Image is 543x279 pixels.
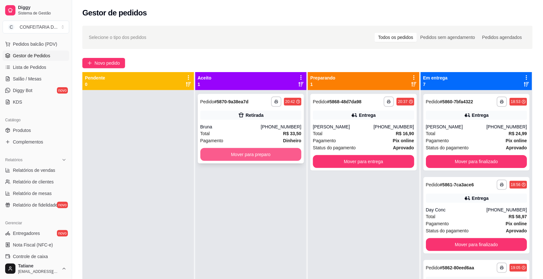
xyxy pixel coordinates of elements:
[198,75,212,81] p: Aceito
[440,99,473,104] strong: # 5860-7bfa4322
[3,125,69,135] a: Produtos
[200,99,215,104] span: Pedido
[426,207,486,213] div: Day Conc
[423,75,448,81] p: Em entrega
[486,124,527,130] div: [PHONE_NUMBER]
[13,179,54,185] span: Relatório de clientes
[200,130,210,137] span: Total
[327,99,362,104] strong: # 5868-48d7da98
[13,253,48,260] span: Controle de caixa
[85,75,105,81] p: Pendente
[246,112,264,118] div: Retirada
[13,139,43,145] span: Complementos
[426,155,527,168] button: Mover para finalizado
[13,202,58,208] span: Relatório de fidelidade
[511,182,520,187] div: 18:56
[3,74,69,84] a: Salão / Mesas
[200,137,224,144] span: Pagamento
[13,87,32,94] span: Diggy Bot
[200,148,302,161] button: Mover para preparo
[373,124,414,130] div: [PHONE_NUMBER]
[3,261,69,276] button: Tatiane[EMAIL_ADDRESS][DOMAIN_NAME]
[506,138,527,143] strong: Pix online
[313,155,414,168] button: Mover para entrega
[506,145,527,150] strong: aprovado
[3,218,69,228] div: Gerenciar
[13,64,46,70] span: Lista de Pedidos
[3,188,69,199] a: Relatório de mesas
[13,242,53,248] span: Nota Fiscal (NFC-e)
[509,131,527,136] strong: R$ 24,99
[426,124,486,130] div: [PERSON_NAME]
[393,138,414,143] strong: Pix online
[506,228,527,233] strong: aprovado
[283,131,301,136] strong: R$ 33,50
[3,21,69,33] button: Select a team
[13,127,31,134] span: Produtos
[3,137,69,147] a: Complementos
[82,58,125,68] button: Novo pedido
[87,61,92,65] span: plus
[313,144,356,151] span: Status do pagamento
[393,145,414,150] strong: aprovado
[313,124,373,130] div: [PERSON_NAME]
[423,81,448,88] p: 7
[440,265,474,270] strong: # 5862-80eed6aa
[13,190,52,197] span: Relatório de mesas
[3,228,69,238] a: Entregadoresnovo
[8,24,14,30] span: C
[198,81,212,88] p: 1
[85,81,105,88] p: 0
[440,182,474,187] strong: # 5861-7ca3ace6
[3,62,69,72] a: Lista de Pedidos
[214,99,249,104] strong: # 5870-9a38ea7d
[13,167,55,173] span: Relatórios de vendas
[310,75,336,81] p: Preparando
[486,207,527,213] div: [PHONE_NUMBER]
[426,137,449,144] span: Pagamento
[426,265,440,270] span: Pedido
[426,220,449,227] span: Pagamento
[313,99,327,104] span: Pedido
[479,33,526,42] div: Pedidos agendados
[3,51,69,61] a: Gestor de Pedidos
[18,11,67,16] span: Sistema de Gestão
[426,182,440,187] span: Pedido
[18,269,59,274] span: [EMAIL_ADDRESS][DOMAIN_NAME]
[283,138,301,143] strong: Dinheiro
[398,99,408,104] div: 20:37
[511,99,520,104] div: 18:53
[375,33,417,42] div: Todos os pedidos
[13,52,50,59] span: Gestor de Pedidos
[3,97,69,107] a: KDS
[426,213,436,220] span: Total
[18,263,59,269] span: Tatiane
[472,112,489,118] div: Entrega
[426,99,440,104] span: Pedido
[3,240,69,250] a: Nota Fiscal (NFC-e)
[426,144,469,151] span: Status do pagamento
[5,157,23,163] span: Relatórios
[3,39,69,49] button: Pedidos balcão (PDV)
[511,265,520,270] div: 19:05
[417,33,479,42] div: Pedidos sem agendamento
[13,76,41,82] span: Salão / Mesas
[200,124,261,130] div: Bruna
[13,99,22,105] span: KDS
[396,131,414,136] strong: R$ 16,90
[18,5,67,11] span: Diggy
[313,130,323,137] span: Total
[426,238,527,251] button: Mover para finalizado
[313,137,336,144] span: Pagamento
[426,130,436,137] span: Total
[261,124,301,130] div: [PHONE_NUMBER]
[3,3,69,18] a: DiggySistema de Gestão
[95,60,120,67] span: Novo pedido
[285,99,295,104] div: 20:42
[506,221,527,226] strong: Pix online
[13,230,40,237] span: Entregadores
[3,200,69,210] a: Relatório de fidelidadenovo
[82,8,147,18] h2: Gestor de pedidos
[3,177,69,187] a: Relatório de clientes
[3,85,69,96] a: Diggy Botnovo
